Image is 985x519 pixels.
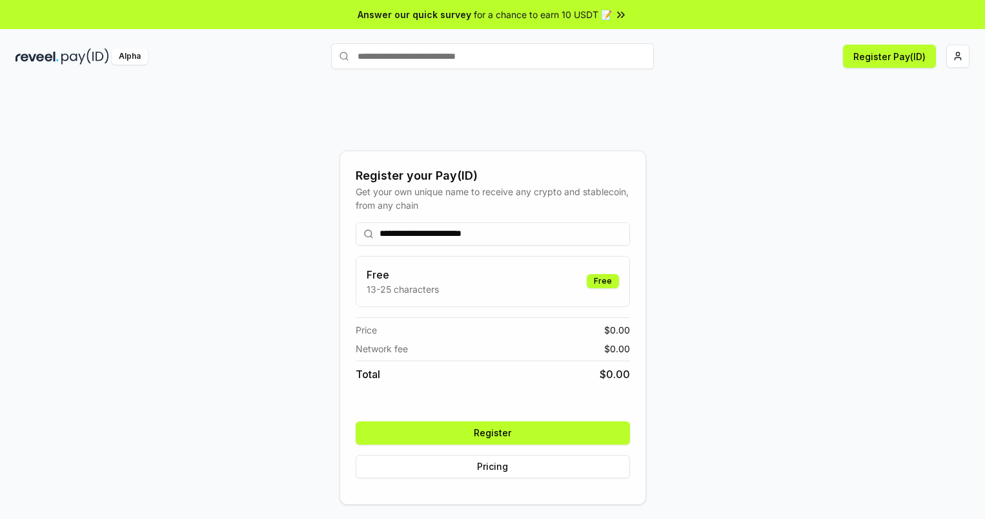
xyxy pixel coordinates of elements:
[604,342,630,355] span: $ 0.00
[356,167,630,185] div: Register your Pay(ID)
[61,48,109,65] img: pay_id
[356,366,380,382] span: Total
[356,323,377,337] span: Price
[600,366,630,382] span: $ 0.00
[474,8,612,21] span: for a chance to earn 10 USDT 📝
[587,274,619,288] div: Free
[358,8,471,21] span: Answer our quick survey
[356,421,630,445] button: Register
[367,282,439,296] p: 13-25 characters
[604,323,630,337] span: $ 0.00
[112,48,148,65] div: Alpha
[15,48,59,65] img: reveel_dark
[367,267,439,282] h3: Free
[356,185,630,212] div: Get your own unique name to receive any crypto and stablecoin, from any chain
[843,45,936,68] button: Register Pay(ID)
[356,342,408,355] span: Network fee
[356,455,630,478] button: Pricing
